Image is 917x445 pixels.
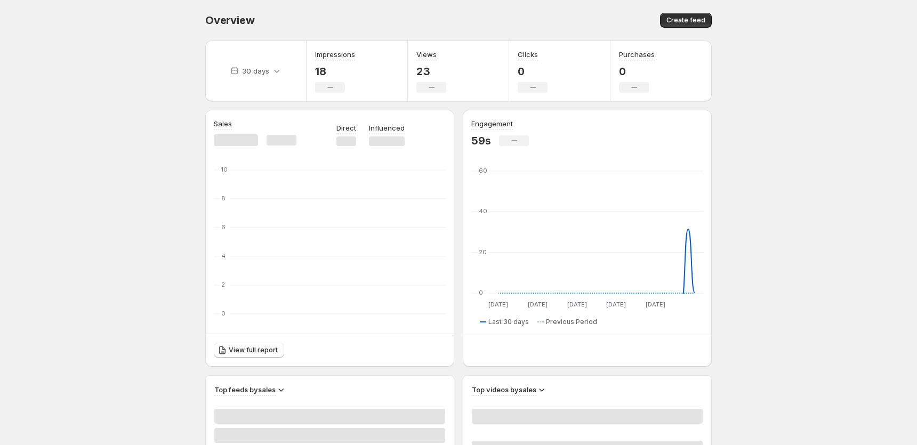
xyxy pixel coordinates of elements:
text: 60 [479,167,487,174]
text: 0 [479,289,483,296]
text: 10 [221,166,228,173]
span: Previous Period [546,318,597,326]
a: View full report [214,343,284,358]
text: 8 [221,195,226,202]
h3: Sales [214,118,232,129]
p: 59s [471,134,490,147]
h3: Purchases [619,49,655,60]
span: Create feed [666,16,705,25]
span: Last 30 days [488,318,529,326]
p: Direct [336,123,356,133]
text: 6 [221,223,226,231]
h3: Top videos by sales [472,384,536,395]
text: [DATE] [606,301,626,308]
span: Overview [205,14,254,27]
text: [DATE] [488,301,508,308]
p: 0 [619,65,655,78]
button: Create feed [660,13,712,28]
p: 23 [416,65,446,78]
h3: Top feeds by sales [214,384,276,395]
h3: Views [416,49,437,60]
h3: Impressions [315,49,355,60]
text: 4 [221,252,226,260]
text: 40 [479,207,487,215]
p: 18 [315,65,355,78]
text: 0 [221,310,226,317]
text: 20 [479,248,487,256]
span: View full report [229,346,278,354]
text: [DATE] [528,301,548,308]
p: Influenced [369,123,405,133]
p: 0 [518,65,548,78]
h3: Engagement [471,118,513,129]
text: [DATE] [567,301,587,308]
h3: Clicks [518,49,538,60]
text: 2 [221,281,225,288]
p: 30 days [242,66,269,76]
text: [DATE] [646,301,665,308]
